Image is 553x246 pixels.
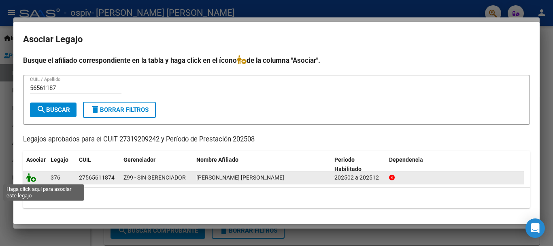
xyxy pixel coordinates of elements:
[90,105,100,114] mat-icon: delete
[334,156,362,172] span: Periodo Habilitado
[51,174,60,181] span: 376
[30,103,77,117] button: Buscar
[26,156,46,163] span: Asociar
[334,173,383,182] div: 202502 a 202512
[79,173,115,182] div: 27565611874
[47,151,76,178] datatable-header-cell: Legajo
[23,32,530,47] h2: Asociar Legajo
[123,174,186,181] span: Z99 - SIN GERENCIADOR
[76,151,120,178] datatable-header-cell: CUIL
[123,156,155,163] span: Gerenciador
[36,105,46,114] mat-icon: search
[389,156,423,163] span: Dependencia
[386,151,524,178] datatable-header-cell: Dependencia
[36,106,70,113] span: Buscar
[79,156,91,163] span: CUIL
[23,188,530,208] div: 1 registros
[120,151,193,178] datatable-header-cell: Gerenciador
[196,156,238,163] span: Nombre Afiliado
[196,174,284,181] span: ABREGO VERGARA EMMA MAITENA
[193,151,331,178] datatable-header-cell: Nombre Afiliado
[23,55,530,66] h4: Busque el afiliado correspondiente en la tabla y haga click en el ícono de la columna "Asociar".
[51,156,68,163] span: Legajo
[525,218,545,238] div: Open Intercom Messenger
[23,151,47,178] datatable-header-cell: Asociar
[23,135,530,145] p: Legajos aprobados para el CUIT 27319209242 y Período de Prestación 202508
[90,106,149,113] span: Borrar Filtros
[83,102,156,118] button: Borrar Filtros
[331,151,386,178] datatable-header-cell: Periodo Habilitado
